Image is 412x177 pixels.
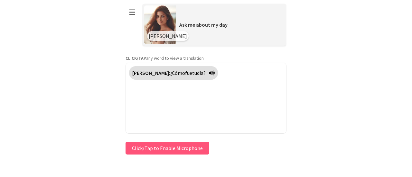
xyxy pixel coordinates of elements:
[126,55,286,61] p: any word to view a translation
[185,70,192,76] span: fue
[170,70,185,76] span: ¿Cómo
[179,22,228,28] span: Ask me about my day
[149,33,187,39] span: [PERSON_NAME]
[197,70,206,76] span: día?
[192,70,197,76] span: tu
[132,70,170,76] strong: [PERSON_NAME]:
[126,4,139,21] button: ☰
[129,66,218,80] div: Click to translate
[126,55,146,61] strong: CLICK/TAP
[144,5,176,44] img: Scenario Image
[126,142,209,155] button: Click/Tap to Enable Microphone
